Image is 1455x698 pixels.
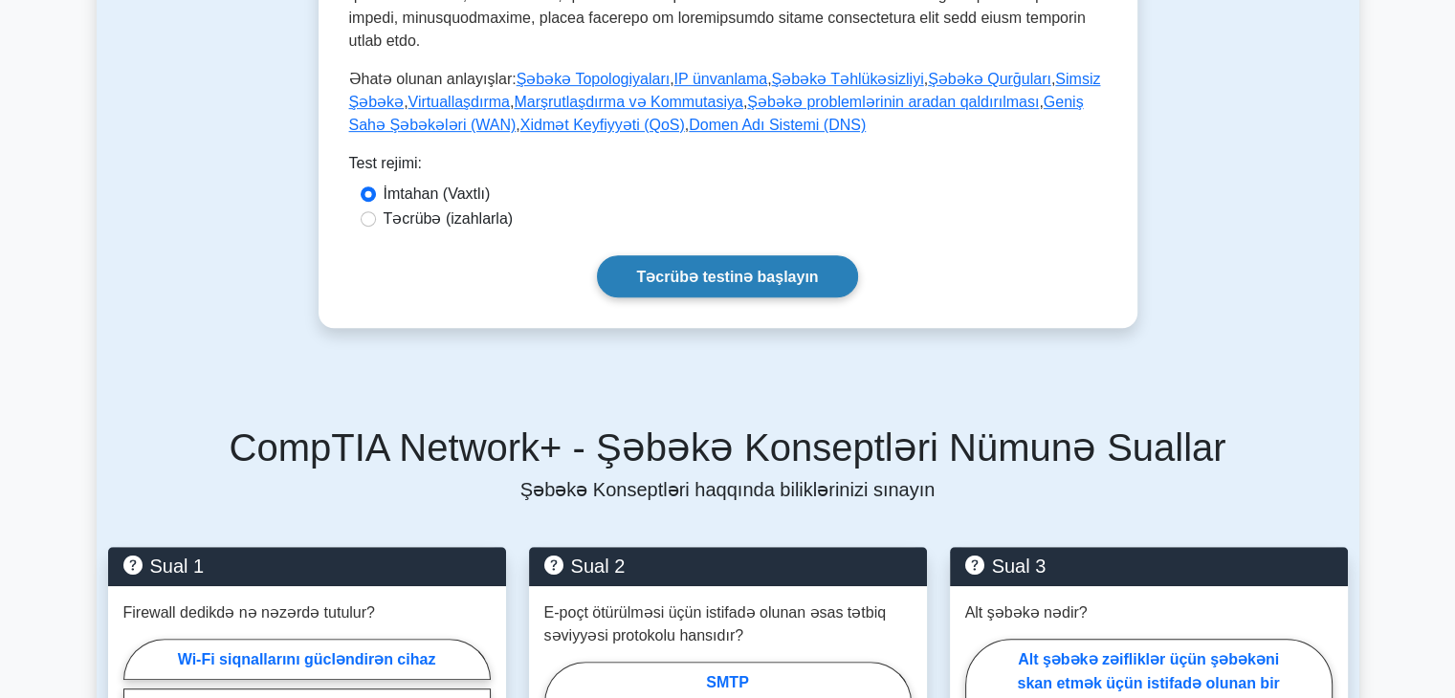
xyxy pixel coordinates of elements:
font: Əhatə olunan anlayışlar: [349,71,517,87]
font: , [510,94,514,110]
font: Test rejimi: [349,155,422,171]
font: Sual 1 [150,556,205,577]
font: , [516,117,519,133]
font: Şəbəkə Konseptləri haqqında biliklərinizi sınayın [520,479,936,500]
font: Təcrübə testinə başlayın [636,269,818,285]
a: Marşrutlaşdırma və Kommutasiya [514,94,742,110]
font: İmtahan (Vaxtlı) [384,185,491,202]
font: , [670,71,673,87]
a: Şəbəkə Qurğuları [928,71,1051,87]
font: , [685,117,689,133]
a: IP ünvanlama [674,71,768,87]
a: Şəbəkə Topologiyaları [517,71,670,87]
a: Şəbəkə Təhlükəsizliyi [772,71,924,87]
font: CompTIA Network+ - Şəbəkə Konseptləri Nümunə Suallar [229,426,1225,469]
a: Virtuallaşdırma [408,94,510,110]
font: Təcrübə (izahlarla) [384,210,514,227]
a: Domen Adı Sistemi (DNS) [689,117,866,133]
font: , [924,71,928,87]
a: Xidmət Keyfiyyəti (QoS) [520,117,685,133]
font: , [1051,71,1055,87]
font: , [743,94,747,110]
a: Təcrübə testinə başlayın [597,255,857,296]
font: Sual 3 [992,556,1047,577]
font: , [767,71,771,87]
font: Alt şəbəkə nədir? [965,604,1088,621]
font: , [1039,94,1043,110]
font: , [404,94,408,110]
font: SMTP [706,674,748,690]
font: Sual 2 [571,556,626,577]
a: Şəbəkə problemlərinin aradan qaldırılması [747,94,1039,110]
font: Firewall dedikdə nə nəzərdə tutulur? [123,604,375,621]
font: Wi-Fi siqnallarını gücləndirən cihaz [178,651,436,667]
font: E-poçt ötürülməsi üçün istifadə olunan əsas tətbiq səviyyəsi protokolu hansıdır? [544,604,887,643]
